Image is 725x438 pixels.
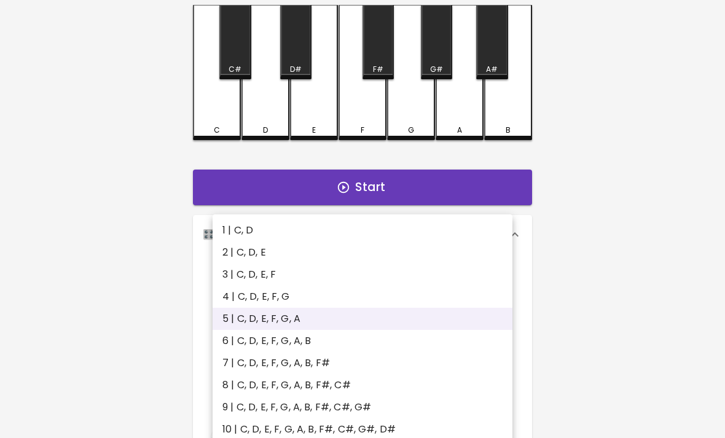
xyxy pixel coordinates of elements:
[213,286,512,308] li: 4 | C, D, E, F, G
[213,241,512,264] li: 2 | C, D, E
[213,308,512,330] li: 5 | C, D, E, F, G, A
[213,264,512,286] li: 3 | C, D, E, F
[213,352,512,374] li: 7 | C, D, E, F, G, A, B, F#
[213,219,512,241] li: 1 | C, D
[213,374,512,396] li: 8 | C, D, E, F, G, A, B, F#, C#
[213,396,512,418] li: 9 | C, D, E, F, G, A, B, F#, C#, G#
[213,330,512,352] li: 6 | C, D, E, F, G, A, B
